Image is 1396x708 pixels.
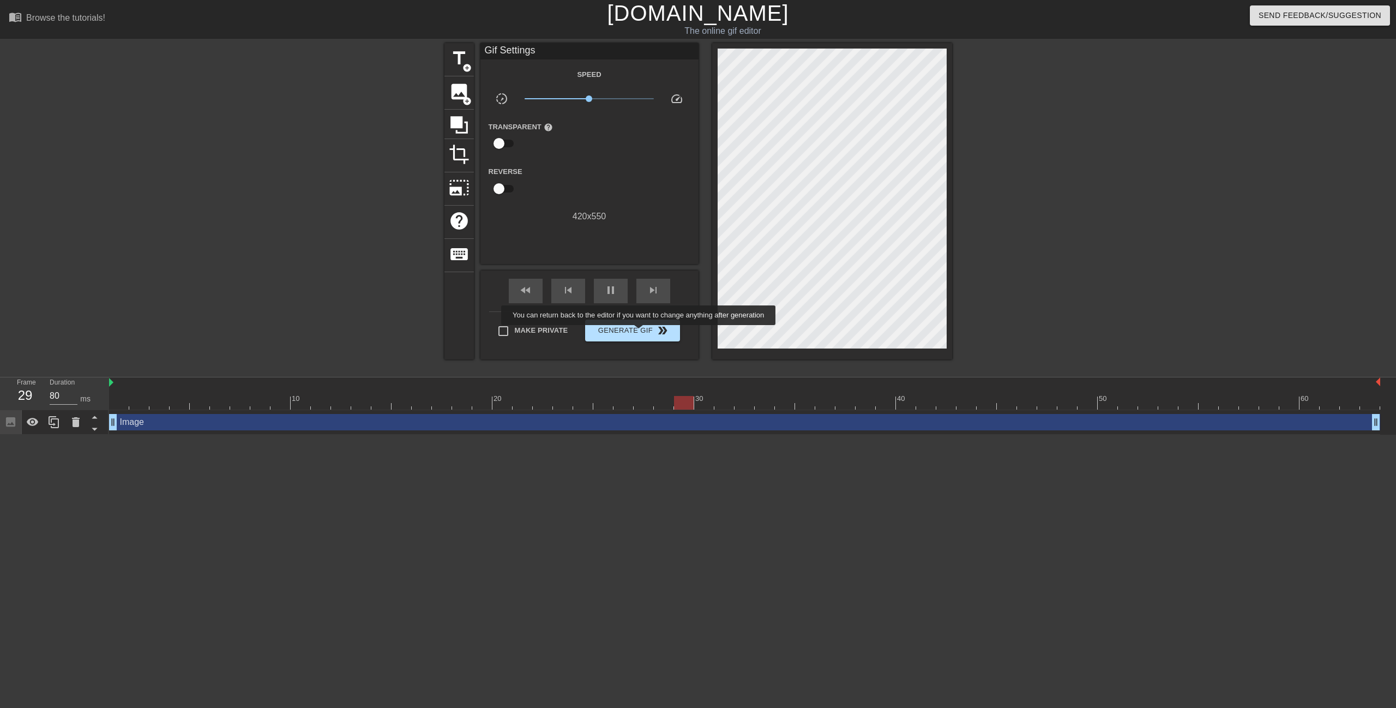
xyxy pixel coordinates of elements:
[515,325,568,336] span: Make Private
[1099,393,1109,404] div: 50
[449,81,470,102] span: image
[9,10,22,23] span: menu_book
[1370,417,1381,428] span: drag_handle
[489,166,522,177] label: Reverse
[292,393,302,404] div: 10
[462,63,472,73] span: add_circle
[462,97,472,106] span: add_circle
[647,284,660,297] span: skip_next
[9,377,41,409] div: Frame
[495,92,508,105] span: slow_motion_video
[449,244,470,265] span: keyboard
[17,386,33,405] div: 29
[544,123,553,132] span: help
[1301,393,1310,404] div: 60
[897,393,907,404] div: 40
[1259,9,1381,22] span: Send Feedback/Suggestion
[449,211,470,231] span: help
[585,320,679,341] button: Generate Gif
[1376,377,1380,386] img: bound-end.png
[562,284,575,297] span: skip_previous
[9,10,105,27] a: Browse the tutorials!
[656,324,669,337] span: double_arrow
[519,284,532,297] span: fast_rewind
[449,177,470,198] span: photo_size_select_large
[604,284,617,297] span: pause
[50,380,75,386] label: Duration
[480,43,699,59] div: Gif Settings
[589,324,675,337] span: Generate Gif
[107,417,118,428] span: drag_handle
[449,48,470,69] span: title
[695,393,705,404] div: 30
[607,1,789,25] a: [DOMAIN_NAME]
[577,69,601,80] label: Speed
[449,144,470,165] span: crop
[670,92,683,105] span: speed
[471,25,974,38] div: The online gif editor
[489,122,553,133] label: Transparent
[480,210,699,223] div: 420 x 550
[1250,5,1390,26] button: Send Feedback/Suggestion
[494,393,503,404] div: 20
[26,13,105,22] div: Browse the tutorials!
[80,393,91,405] div: ms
